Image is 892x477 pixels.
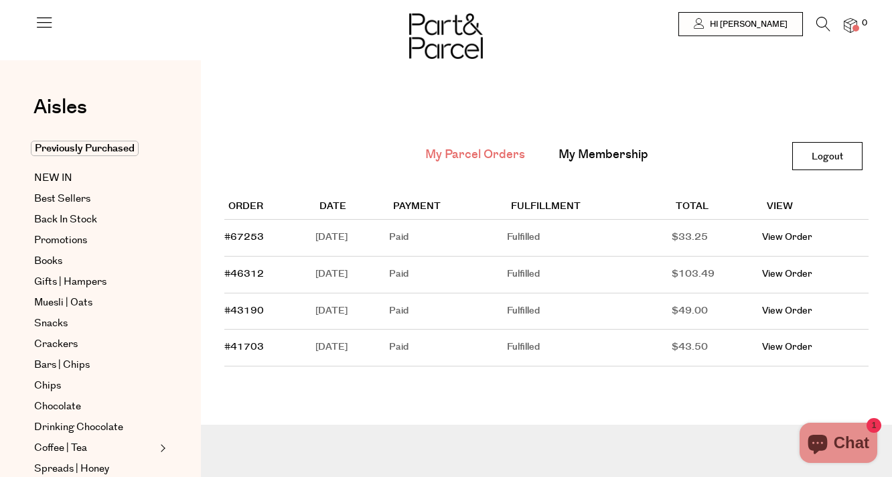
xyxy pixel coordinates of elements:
[224,267,264,281] a: #46312
[389,330,507,366] td: Paid
[672,195,762,220] th: Total
[425,146,525,163] a: My Parcel Orders
[559,146,648,163] a: My Membership
[34,399,81,415] span: Chocolate
[34,170,72,186] span: NEW IN
[672,257,762,293] td: $103.49
[315,330,389,366] td: [DATE]
[224,304,264,318] a: #43190
[315,195,389,220] th: Date
[34,399,156,415] a: Chocolate
[31,141,139,156] span: Previously Purchased
[315,257,389,293] td: [DATE]
[34,461,156,477] a: Spreads | Honey
[389,220,507,257] td: Paid
[762,340,812,354] a: View Order
[507,257,672,293] td: Fulfilled
[859,17,871,29] span: 0
[34,357,90,373] span: Bars | Chips
[34,316,156,332] a: Snacks
[33,97,87,131] a: Aisles
[762,304,812,318] a: View Order
[34,232,156,249] a: Promotions
[672,220,762,257] td: $33.25
[792,142,863,170] a: Logout
[33,92,87,122] span: Aisles
[507,220,672,257] td: Fulfilled
[34,170,156,186] a: NEW IN
[34,253,62,269] span: Books
[844,18,857,32] a: 0
[672,330,762,366] td: $43.50
[34,212,97,228] span: Back In Stock
[507,330,672,366] td: Fulfilled
[34,274,156,290] a: Gifts | Hampers
[315,293,389,330] td: [DATE]
[796,423,881,466] inbox-online-store-chat: Shopify online store chat
[34,274,106,290] span: Gifts | Hampers
[389,293,507,330] td: Paid
[315,220,389,257] td: [DATE]
[762,195,869,220] th: View
[34,316,68,332] span: Snacks
[34,419,156,435] a: Drinking Chocolate
[34,440,156,456] a: Coffee | Tea
[34,212,156,228] a: Back In Stock
[224,340,264,354] a: #41703
[34,336,78,352] span: Crackers
[34,440,87,456] span: Coffee | Tea
[389,257,507,293] td: Paid
[34,336,156,352] a: Crackers
[678,12,803,36] a: Hi [PERSON_NAME]
[762,230,812,244] a: View Order
[707,19,788,30] span: Hi [PERSON_NAME]
[224,195,315,220] th: Order
[34,419,123,435] span: Drinking Chocolate
[672,293,762,330] td: $49.00
[34,378,156,394] a: Chips
[34,378,61,394] span: Chips
[409,13,483,59] img: Part&Parcel
[34,232,87,249] span: Promotions
[762,267,812,281] a: View Order
[34,357,156,373] a: Bars | Chips
[389,195,507,220] th: Payment
[34,253,156,269] a: Books
[34,461,109,477] span: Spreads | Honey
[507,293,672,330] td: Fulfilled
[157,440,166,456] button: Expand/Collapse Coffee | Tea
[224,230,264,244] a: #67253
[34,295,92,311] span: Muesli | Oats
[34,295,156,311] a: Muesli | Oats
[34,191,90,207] span: Best Sellers
[34,141,156,157] a: Previously Purchased
[507,195,672,220] th: Fulfillment
[34,191,156,207] a: Best Sellers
